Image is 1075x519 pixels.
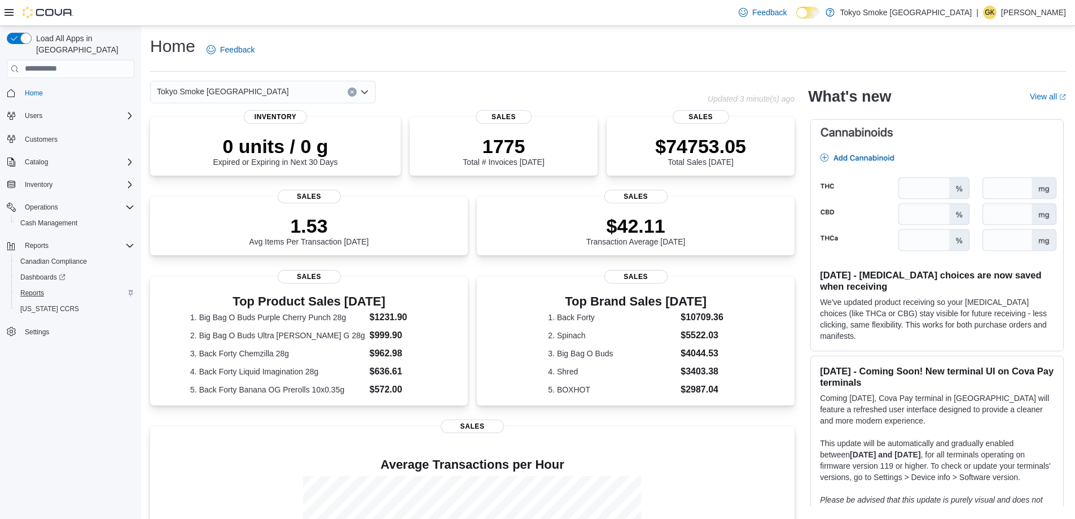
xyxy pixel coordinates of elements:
button: Users [20,109,47,123]
dd: $2987.04 [681,383,723,396]
h3: Top Brand Sales [DATE] [548,295,723,308]
dt: 2. Spinach [548,330,676,341]
span: Cash Management [16,216,134,230]
span: Settings [25,328,49,337]
dt: 5. Back Forty Banana OG Prerolls 10x0.35g [190,384,365,395]
p: Updated 3 minute(s) ago [708,94,795,103]
span: Reports [20,239,134,252]
dt: 4. Shred [548,366,676,377]
div: Total # Invoices [DATE] [463,135,544,167]
a: Settings [20,325,54,339]
span: Tokyo Smoke [GEOGRAPHIC_DATA] [157,85,289,98]
p: Tokyo Smoke [GEOGRAPHIC_DATA] [840,6,972,19]
button: [US_STATE] CCRS [11,301,139,317]
span: Sales [441,420,504,433]
span: Sales [604,190,668,203]
span: Sales [278,270,341,284]
button: Users [2,108,139,124]
h3: [DATE] - [MEDICAL_DATA] choices are now saved when receiving [820,269,1054,292]
a: Dashboards [16,271,70,284]
button: Clear input [348,88,357,97]
a: Reports [16,286,49,300]
dt: 5. BOXHOT [548,384,676,395]
p: 1775 [463,135,544,158]
a: Customers [20,133,62,146]
a: View allExternal link [1030,92,1066,101]
span: Operations [20,200,134,214]
span: Customers [20,132,134,146]
p: $74753.05 [655,135,746,158]
span: Users [20,109,134,123]
h1: Home [150,35,195,58]
button: Open list of options [360,88,369,97]
span: Sales [673,110,729,124]
p: Coming [DATE], Cova Pay terminal in [GEOGRAPHIC_DATA] will feature a refreshed user interface des... [820,392,1054,426]
dd: $999.90 [370,329,428,342]
dd: $962.98 [370,347,428,360]
p: | [976,6,979,19]
dt: 3. Big Bag O Buds [548,348,676,359]
dt: 2. Big Bag O Buds Ultra [PERSON_NAME] G 28g [190,330,365,341]
h4: Average Transactions per Hour [159,458,786,472]
span: Washington CCRS [16,302,134,316]
span: Dashboards [20,273,65,282]
span: Customers [25,135,58,144]
div: Garrett Kuchiak [983,6,997,19]
h3: [DATE] - Coming Soon! New terminal UI on Cova Pay terminals [820,365,1054,388]
div: Total Sales [DATE] [655,135,746,167]
p: [PERSON_NAME] [1001,6,1066,19]
dd: $572.00 [370,383,428,396]
span: [US_STATE] CCRS [20,304,79,313]
span: GK [985,6,994,19]
span: Canadian Compliance [20,257,87,266]
div: Expired or Expiring in Next 30 Days [213,135,338,167]
span: Dashboards [16,271,134,284]
p: This update will be automatically and gradually enabled between , for all terminals operating on ... [820,438,1054,483]
span: Sales [604,270,668,284]
span: Home [25,89,43,98]
button: Inventory [20,178,57,191]
p: We've updated product receiving so your [MEDICAL_DATA] choices (like THCa or CBG) stay visible fo... [820,296,1054,342]
a: Canadian Compliance [16,255,91,268]
dd: $636.61 [370,365,428,378]
input: Dark Mode [796,7,820,19]
a: Feedback [734,1,791,24]
span: Catalog [25,158,48,167]
button: Operations [20,200,63,214]
span: Settings [20,325,134,339]
em: Please be advised that this update is purely visual and does not impact payment functionality. [820,495,1043,516]
p: 1.53 [249,215,369,237]
button: Operations [2,199,139,215]
span: Inventory [20,178,134,191]
a: Dashboards [11,269,139,285]
button: Customers [2,130,139,147]
button: Settings [2,324,139,340]
button: Cash Management [11,215,139,231]
button: Canadian Compliance [11,254,139,269]
span: Canadian Compliance [16,255,134,268]
span: Reports [16,286,134,300]
span: Sales [476,110,532,124]
svg: External link [1059,94,1066,101]
a: Home [20,86,47,100]
button: Reports [2,238,139,254]
span: Reports [25,241,49,250]
button: Reports [20,239,53,252]
span: Feedback [752,7,787,18]
dd: $3403.38 [681,365,723,378]
a: Cash Management [16,216,82,230]
strong: [DATE] and [DATE] [850,450,920,459]
span: Reports [20,289,44,298]
a: Feedback [202,38,259,61]
button: Reports [11,285,139,301]
div: Avg Items Per Transaction [DATE] [249,215,369,246]
nav: Complex example [7,80,134,369]
span: Feedback [220,44,255,55]
dt: 1. Back Forty [548,312,676,323]
dt: 3. Back Forty Chemzilla 28g [190,348,365,359]
span: Home [20,86,134,100]
p: $42.11 [586,215,686,237]
span: Load All Apps in [GEOGRAPHIC_DATA] [32,33,134,55]
dt: 4. Back Forty Liquid Imagination 28g [190,366,365,377]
